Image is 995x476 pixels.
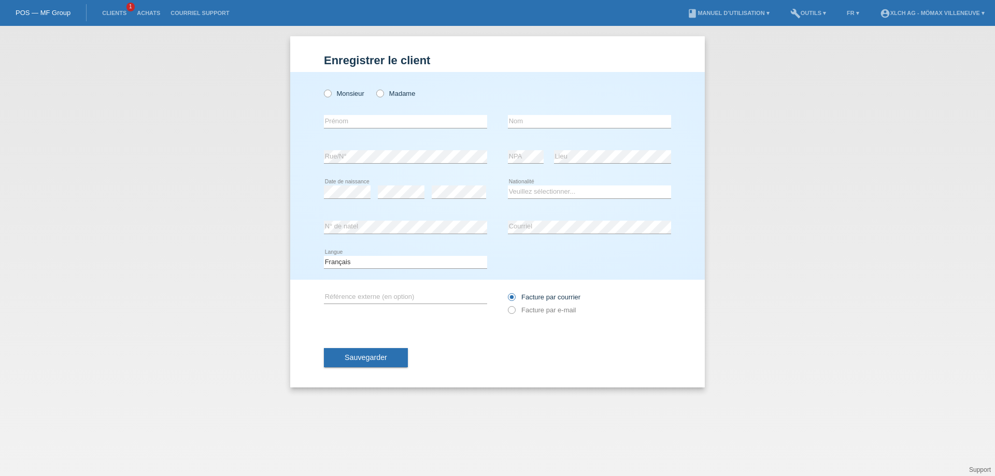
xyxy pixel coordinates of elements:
[687,8,698,19] i: book
[790,8,801,19] i: build
[126,3,135,11] span: 1
[508,293,515,306] input: Facture par courrier
[376,90,415,97] label: Madame
[324,90,331,96] input: Monsieur
[785,10,831,16] a: buildOutils ▾
[969,466,991,473] a: Support
[842,10,864,16] a: FR ▾
[508,293,580,301] label: Facture par courrier
[16,9,70,17] a: POS — MF Group
[132,10,165,16] a: Achats
[324,54,671,67] h1: Enregistrer le client
[875,10,990,16] a: account_circleXLCH AG - Mömax Villeneuve ▾
[682,10,774,16] a: bookManuel d’utilisation ▾
[165,10,234,16] a: Courriel Support
[324,348,408,368] button: Sauvegarder
[508,306,576,314] label: Facture par e-mail
[508,306,515,319] input: Facture par e-mail
[880,8,890,19] i: account_circle
[324,90,364,97] label: Monsieur
[376,90,383,96] input: Madame
[97,10,132,16] a: Clients
[345,353,387,362] span: Sauvegarder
